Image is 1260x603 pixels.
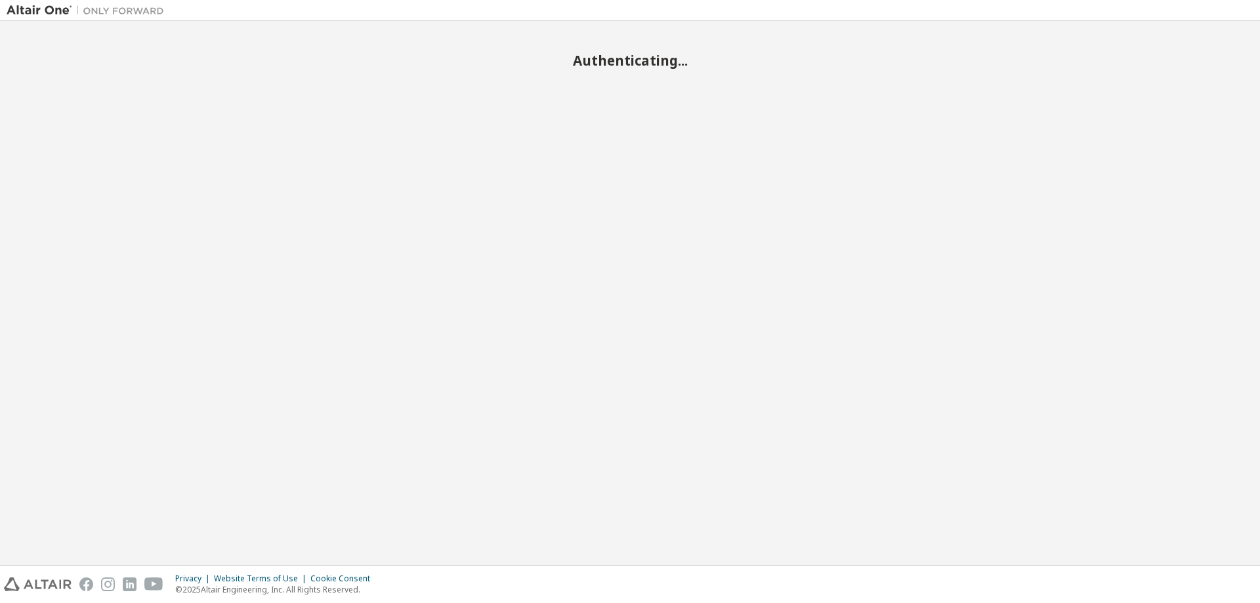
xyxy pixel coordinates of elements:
img: Altair One [7,4,171,17]
p: © 2025 Altair Engineering, Inc. All Rights Reserved. [175,584,378,595]
img: altair_logo.svg [4,577,72,591]
img: youtube.svg [144,577,163,591]
div: Cookie Consent [310,573,378,584]
h2: Authenticating... [7,52,1253,69]
div: Website Terms of Use [214,573,310,584]
div: Privacy [175,573,214,584]
img: facebook.svg [79,577,93,591]
img: linkedin.svg [123,577,136,591]
img: instagram.svg [101,577,115,591]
